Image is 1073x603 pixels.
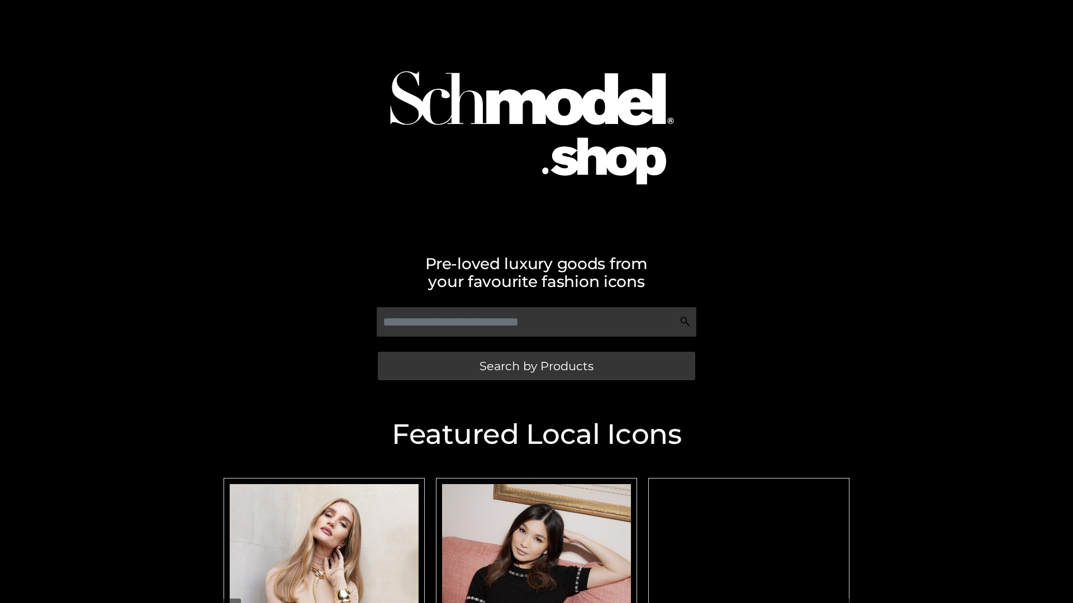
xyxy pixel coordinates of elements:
[218,255,855,290] h2: Pre-loved luxury goods from your favourite fashion icons
[680,316,691,327] img: Search Icon
[218,420,855,448] h2: Featured Local Icons​
[479,360,594,372] span: Search by Products
[378,352,695,380] a: Search by Products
